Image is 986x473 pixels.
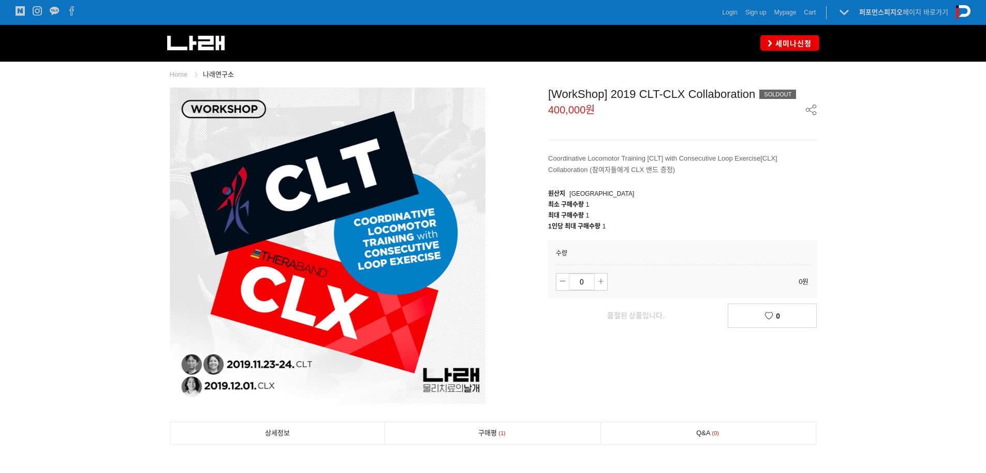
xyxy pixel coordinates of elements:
[548,223,600,230] span: 1인당 최대 구매수량
[569,190,634,197] span: [GEOGRAPHIC_DATA]
[728,304,817,328] a: 0
[385,422,600,444] a: 구매평1
[799,277,808,285] span: 0원
[859,8,903,16] strong: 퍼포먼스피지오
[586,201,590,208] span: 1
[723,7,738,18] a: Login
[548,164,817,176] p: Collaboration (참여자들에게 CLX 밴드 증정)
[170,422,385,444] a: 상세정보
[711,428,721,439] span: 0
[607,311,665,320] span: 품절된 상품입니다.
[776,312,780,320] span: 0
[497,428,507,439] span: 1
[586,212,590,219] span: 1
[548,190,565,197] span: 원산지
[760,35,819,50] a: 세미나신청
[759,90,796,99] div: SOLDOUT
[548,201,584,208] span: 최소 구매수량
[859,8,948,16] a: 퍼포먼스피지오페이지 바로가기
[745,7,767,18] a: Sign up
[548,212,584,219] span: 최대 구매수량
[772,38,812,49] span: 세미나신청
[548,105,595,115] span: 400,000원
[548,88,817,101] div: [WorkShop] 2019 CLT-CLX Collaboration
[203,70,234,78] a: 나래연구소
[774,7,797,18] a: Mypage
[804,7,816,18] a: Cart
[556,248,567,257] span: 수량
[602,223,606,230] span: 1
[569,274,595,290] input: number
[170,70,188,78] a: Home
[548,153,817,164] p: Coordinative Locomotor Training [CLT] with Consecutive Loop Exercise[CLX]
[601,422,816,444] a: Q&A0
